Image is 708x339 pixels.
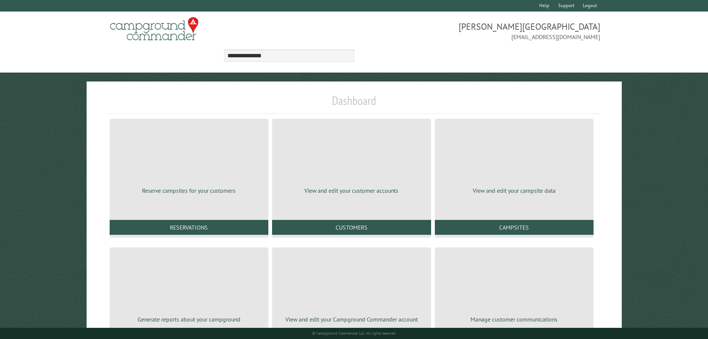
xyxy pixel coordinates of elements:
p: Reserve campsites for your customers [119,186,259,195]
a: View and edit your campsite data [444,125,585,195]
p: Generate reports about your campground [119,315,259,323]
span: [PERSON_NAME][GEOGRAPHIC_DATA] [EMAIL_ADDRESS][DOMAIN_NAME] [354,20,601,41]
p: View and edit your campsite data [444,186,585,195]
a: View and edit your Campground Commander account [281,253,422,323]
img: Campground Commander [108,15,201,44]
a: Campsites [435,220,594,235]
p: View and edit your customer accounts [281,186,422,195]
small: © Campground Commander LLC. All rights reserved. [312,331,396,336]
a: Manage customer communications [444,253,585,323]
p: View and edit your Campground Commander account [281,315,422,323]
a: Customers [272,220,431,235]
a: Reserve campsites for your customers [119,125,259,195]
a: View and edit your customer accounts [281,125,422,195]
h1: Dashboard [108,93,601,114]
a: Reservations [110,220,268,235]
p: Manage customer communications [444,315,585,323]
a: Generate reports about your campground [119,253,259,323]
